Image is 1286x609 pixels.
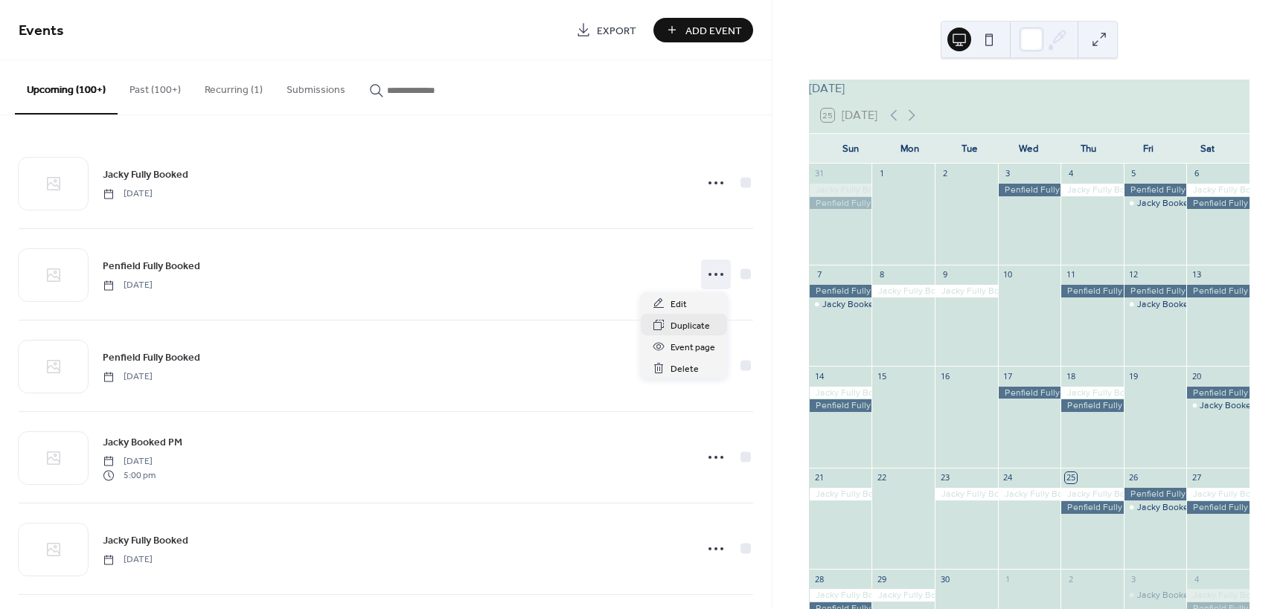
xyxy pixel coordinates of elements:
div: 14 [813,370,825,381]
div: 8 [876,269,887,280]
div: [DATE] [809,80,1250,97]
div: 2 [1065,573,1076,584]
div: Jacky Booked PM [1137,589,1209,602]
div: Penfield Fully Booked [1186,387,1250,399]
div: Jacky Booked PM [1200,399,1272,412]
div: Jacky Fully Booked [809,387,872,399]
div: Jacky Booked PM [809,298,872,311]
div: Jacky Fully Booked [1186,488,1250,500]
div: 24 [1002,472,1014,483]
div: Jacky Booked PM [822,298,895,311]
div: Jacky Fully Booked [935,488,998,500]
div: Penfield Fully Booked [1124,285,1187,297]
button: Submissions [275,60,357,113]
div: Penfield Fully Booked [1061,399,1124,412]
div: Penfield Fully Booked [809,285,872,297]
div: 21 [813,472,825,483]
span: Add Event [685,23,742,39]
span: Penfield Fully Booked [103,259,200,274]
div: Jacky Fully Booked [809,589,872,602]
div: Penfield Fully Booked [809,399,872,412]
div: 27 [1191,472,1202,483]
a: Penfield Fully Booked [103,257,200,274]
div: 9 [939,269,950,280]
div: Jacky Fully Booked [809,184,872,196]
div: Jacky Fully Booked [1061,184,1124,196]
button: Add Event [653,18,753,42]
div: Penfield Fully Booked [1061,501,1124,514]
div: Jacky Booked PM [1186,399,1250,412]
div: 6 [1191,168,1202,179]
a: Penfield Fully Booked [103,349,200,366]
a: Export [565,18,647,42]
span: Jacky Booked PM [103,435,182,451]
div: 23 [939,472,950,483]
div: Jacky Booked PM [1124,589,1187,602]
div: Tue [940,134,999,164]
div: Jacky Fully Booked [935,285,998,297]
div: 1 [876,168,887,179]
div: 3 [1128,573,1139,584]
div: Jacky Booked PM [1124,197,1187,210]
span: Edit [671,297,687,312]
div: 19 [1128,370,1139,381]
div: Penfield Fully Booked [1186,197,1250,210]
div: Penfield Fully Booked [1061,285,1124,297]
div: 4 [1191,573,1202,584]
div: Jacky Booked PM [1124,501,1187,514]
span: 5:00 pm [103,468,156,482]
div: Jacky Fully Booked [1186,184,1250,196]
div: 2 [939,168,950,179]
div: 28 [813,573,825,584]
div: 13 [1191,269,1202,280]
div: Jacky Fully Booked [809,488,872,500]
div: Jacky Booked PM [1124,298,1187,311]
span: [DATE] [103,553,153,567]
div: 12 [1128,269,1139,280]
span: Event page [671,340,715,355]
a: Jacky Booked PM [103,434,182,451]
span: [DATE] [103,187,153,201]
button: Past (100+) [118,60,193,113]
div: 4 [1065,168,1076,179]
div: 26 [1128,472,1139,483]
span: Events [19,16,64,45]
div: 15 [876,370,887,381]
div: 16 [939,370,950,381]
div: Penfield Fully Booked [1124,184,1187,196]
div: Jacky Fully Booked [871,589,935,602]
a: Jacky Fully Booked [103,532,188,549]
span: Export [597,23,636,39]
span: Delete [671,361,699,377]
div: Thu [1059,134,1119,164]
div: 17 [1002,370,1014,381]
div: Penfield Fully Booked [998,184,1061,196]
div: Penfield Fully Booked [1186,285,1250,297]
div: Fri [1119,134,1178,164]
span: Jacky Fully Booked [103,167,188,183]
div: 29 [876,573,887,584]
div: 22 [876,472,887,483]
div: 10 [1002,269,1014,280]
span: [DATE] [103,455,156,468]
div: Jacky Booked PM [1137,197,1209,210]
div: Jacky Fully Booked [871,285,935,297]
div: Jacky Booked PM [1137,501,1209,514]
span: [DATE] [103,370,153,384]
div: Penfield Fully Booked [998,387,1061,399]
div: Sun [821,134,880,164]
div: 11 [1065,269,1076,280]
div: Jacky Booked PM [1137,298,1209,311]
button: Recurring (1) [193,60,275,113]
div: Penfield Fully Booked [1124,488,1187,500]
div: 7 [813,269,825,280]
span: Duplicate [671,318,710,334]
span: Jacky Fully Booked [103,533,188,549]
div: Penfield Fully Booked [1186,501,1250,514]
div: Jacky Fully Booked [1061,387,1124,399]
div: Sat [1178,134,1238,164]
div: Mon [880,134,940,164]
div: 1 [1002,573,1014,584]
div: Jacky Fully Booked [1186,589,1250,602]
